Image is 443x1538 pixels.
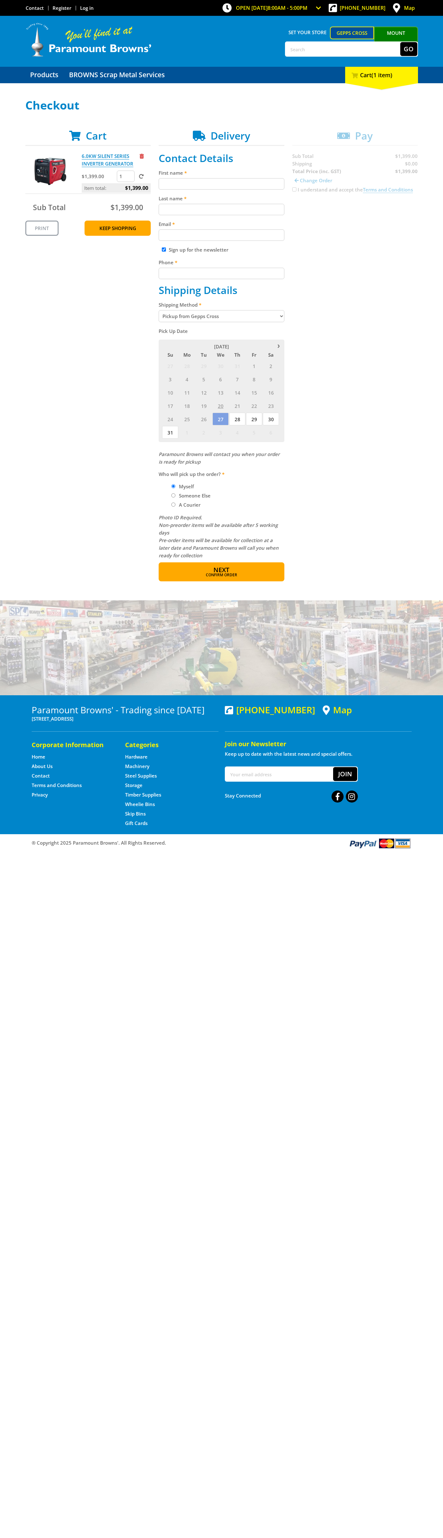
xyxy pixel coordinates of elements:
[229,426,245,439] span: 4
[125,753,148,760] a: Go to the Hardware page
[179,413,195,425] span: 25
[125,772,157,779] a: Go to the Steel Supplies page
[374,27,418,51] a: Mount [PERSON_NAME]
[32,741,112,749] h5: Corporate Information
[225,767,333,781] input: Your email address
[25,221,59,236] a: Print
[225,788,358,803] div: Stay Connected
[25,837,418,849] div: ® Copyright 2025 Paramount Browns'. All Rights Reserved.
[32,782,82,789] a: Go to the Terms and Conditions page
[159,152,284,164] h2: Contact Details
[196,351,212,359] span: Tu
[225,750,412,758] p: Keep up to date with the latest news and special offers.
[196,359,212,372] span: 29
[25,22,152,57] img: Paramount Browns'
[162,413,178,425] span: 24
[86,129,107,142] span: Cart
[159,562,284,581] button: Next Confirm order
[229,386,245,399] span: 14
[177,499,203,510] label: A Courier
[179,359,195,372] span: 28
[371,71,392,79] span: (1 item)
[263,426,279,439] span: 6
[212,373,229,385] span: 6
[26,5,44,11] a: Go to the Contact page
[345,67,418,83] div: Cart
[323,705,352,715] a: View a map of Gepps Cross location
[263,386,279,399] span: 16
[330,27,374,39] a: Gepps Cross
[159,327,284,335] label: Pick Up Date
[263,373,279,385] span: 9
[162,359,178,372] span: 27
[212,399,229,412] span: 20
[196,373,212,385] span: 5
[179,373,195,385] span: 4
[212,386,229,399] span: 13
[196,399,212,412] span: 19
[179,386,195,399] span: 11
[159,220,284,228] label: Email
[162,426,178,439] span: 31
[214,343,229,350] span: [DATE]
[196,386,212,399] span: 12
[162,399,178,412] span: 17
[159,169,284,177] label: First name
[162,373,178,385] span: 3
[246,399,262,412] span: 22
[32,753,45,760] a: Go to the Home page
[31,152,69,190] img: 6.0KW SILENT SERIES INVERTER GENERATOR
[348,837,412,849] img: PayPal, Mastercard, Visa accepted
[125,741,206,749] h5: Categories
[212,351,229,359] span: We
[263,413,279,425] span: 30
[125,791,161,798] a: Go to the Timber Supplies page
[225,705,315,715] div: [PHONE_NUMBER]
[80,5,94,11] a: Log in
[179,426,195,439] span: 1
[159,268,284,279] input: Please enter your telephone number.
[263,399,279,412] span: 23
[125,782,142,789] a: Go to the Storage page
[159,178,284,190] input: Please enter your first name.
[53,5,71,11] a: Go to the registration page
[246,373,262,385] span: 8
[25,67,63,83] a: Go to the Products page
[211,129,250,142] span: Delivery
[229,413,245,425] span: 28
[32,705,218,715] h3: Paramount Browns' - Trading since [DATE]
[32,791,48,798] a: Go to the Privacy page
[82,172,116,180] p: $1,399.00
[32,763,53,770] a: Go to the About Us page
[400,42,417,56] button: Go
[286,42,400,56] input: Search
[333,767,357,781] button: Join
[263,359,279,372] span: 2
[225,740,412,748] h5: Join our Newsletter
[179,399,195,412] span: 18
[159,229,284,241] input: Please enter your email address.
[82,183,151,193] p: Item total:
[171,503,175,507] input: Please select who will pick up the order.
[196,413,212,425] span: 26
[25,99,418,112] h1: Checkout
[212,413,229,425] span: 27
[229,359,245,372] span: 31
[246,386,262,399] span: 15
[159,301,284,309] label: Shipping Method
[236,4,307,11] span: OPEN [DATE]
[32,772,50,779] a: Go to the Contact page
[159,204,284,215] input: Please enter your last name.
[159,284,284,296] h2: Shipping Details
[246,426,262,439] span: 5
[159,195,284,202] label: Last name
[159,451,280,465] em: Paramount Browns will contact you when your order is ready for pickup
[64,67,169,83] a: Go to the BROWNS Scrap Metal Services page
[213,566,229,574] span: Next
[246,359,262,372] span: 1
[169,247,228,253] label: Sign up for the newsletter
[32,715,218,722] p: [STREET_ADDRESS]
[162,386,178,399] span: 10
[159,514,279,559] em: Photo ID Required. Non-preorder items will be available after 5 working days Pre-order items will...
[229,399,245,412] span: 21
